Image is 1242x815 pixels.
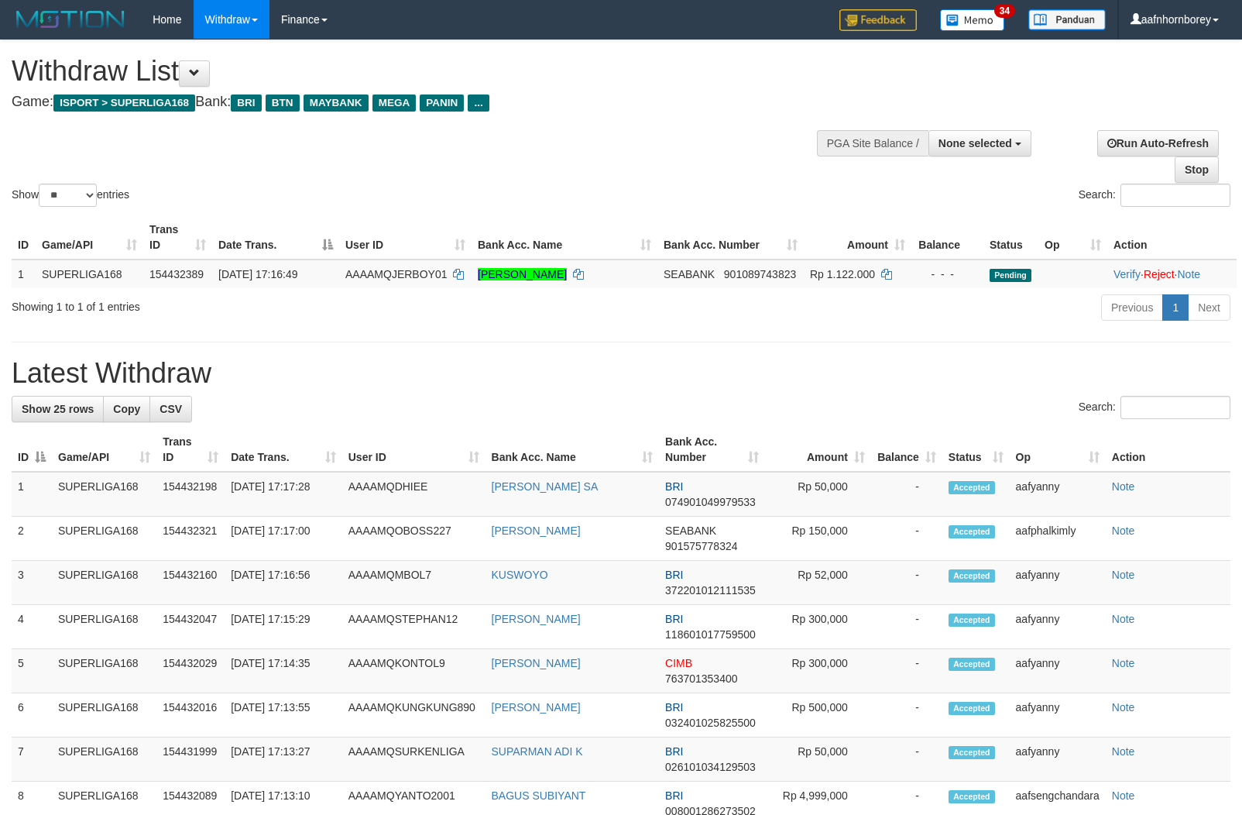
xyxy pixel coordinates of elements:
[1113,268,1141,280] a: Verify
[1028,9,1106,30] img: panduan.png
[36,260,143,288] td: SUPERLIGA168
[928,130,1031,156] button: None selected
[231,95,261,112] span: BRI
[665,540,737,552] span: Copy 901575778324 to clipboard
[156,517,225,561] td: 154432321
[839,9,917,31] img: Feedback.jpg
[149,268,204,280] span: 154432389
[342,517,485,561] td: AAAAMQOBOSS227
[1162,294,1189,321] a: 1
[12,95,812,110] h4: Game: Bank:
[225,428,342,472] th: Date Trans.: activate to sort column ascending
[942,428,1010,472] th: Status: activate to sort column ascending
[1010,693,1106,738] td: aafyanny
[52,517,156,561] td: SUPERLIGA168
[1010,428,1106,472] th: Op: activate to sort column ascending
[871,693,942,738] td: -
[12,738,52,782] td: 7
[871,561,942,605] td: -
[342,649,485,693] td: AAAAMQKONTOL9
[1038,215,1107,260] th: Op: activate to sort column ascending
[994,4,1015,18] span: 34
[52,605,156,649] td: SUPERLIGA168
[871,649,942,693] td: -
[160,403,182,415] span: CSV
[342,472,485,517] td: AAAAMQDHIEE
[665,701,683,714] span: BRI
[949,658,995,671] span: Accepted
[949,746,995,759] span: Accepted
[665,480,683,493] span: BRI
[940,9,1005,31] img: Button%20Memo.svg
[1010,605,1106,649] td: aafyanny
[983,215,1038,260] th: Status
[12,605,52,649] td: 4
[665,789,683,802] span: BRI
[420,95,464,112] span: PANIN
[12,215,36,260] th: ID
[871,738,942,782] td: -
[156,428,225,472] th: Trans ID: activate to sort column ascending
[1010,649,1106,693] td: aafyanny
[342,428,485,472] th: User ID: activate to sort column ascending
[1010,472,1106,517] td: aafyanny
[949,790,995,803] span: Accepted
[156,738,225,782] td: 154431999
[1112,569,1135,581] a: Note
[1010,738,1106,782] td: aafyanny
[817,130,928,156] div: PGA Site Balance /
[156,693,225,738] td: 154432016
[949,702,995,715] span: Accepted
[12,358,1230,389] h1: Latest Withdraw
[1010,561,1106,605] td: aafyanny
[1112,613,1135,625] a: Note
[665,584,756,597] span: Copy 372201012111535 to clipboard
[492,745,583,758] a: SUPARMAN ADI K
[949,481,995,494] span: Accepted
[225,693,342,738] td: [DATE] 17:13:55
[12,56,812,87] h1: Withdraw List
[342,605,485,649] td: AAAAMQSTEPHAN12
[156,472,225,517] td: 154432198
[665,657,692,669] span: CIMB
[1120,396,1230,419] input: Search:
[218,268,297,280] span: [DATE] 17:16:49
[659,428,765,472] th: Bank Acc. Number: activate to sort column ascending
[12,428,52,472] th: ID: activate to sort column descending
[765,561,871,605] td: Rp 52,000
[665,628,756,641] span: Copy 118601017759500 to clipboard
[990,269,1031,282] span: Pending
[156,649,225,693] td: 154432029
[724,268,796,280] span: Copy 901089743823 to clipboard
[492,524,581,537] a: [PERSON_NAME]
[12,396,104,422] a: Show 25 rows
[52,693,156,738] td: SUPERLIGA168
[12,293,506,315] div: Showing 1 to 1 of 1 entries
[665,672,737,685] span: Copy 763701353400 to clipboard
[304,95,369,112] span: MAYBANK
[372,95,417,112] span: MEGA
[665,745,683,758] span: BRI
[492,569,548,581] a: KUSWOYO
[12,184,129,207] label: Show entries
[871,472,942,517] td: -
[156,561,225,605] td: 154432160
[1079,184,1230,207] label: Search:
[1188,294,1230,321] a: Next
[1177,268,1200,280] a: Note
[266,95,300,112] span: BTN
[225,605,342,649] td: [DATE] 17:15:29
[871,428,942,472] th: Balance: activate to sort column ascending
[765,472,871,517] td: Rp 50,000
[765,738,871,782] td: Rp 50,000
[665,496,756,508] span: Copy 074901049979533 to clipboard
[871,517,942,561] td: -
[1144,268,1175,280] a: Reject
[949,569,995,583] span: Accepted
[342,693,485,738] td: AAAAMQKUNGKUNG890
[52,649,156,693] td: SUPERLIGA168
[804,215,911,260] th: Amount: activate to sort column ascending
[665,717,756,729] span: Copy 032401025825500 to clipboard
[485,428,660,472] th: Bank Acc. Name: activate to sort column ascending
[911,215,983,260] th: Balance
